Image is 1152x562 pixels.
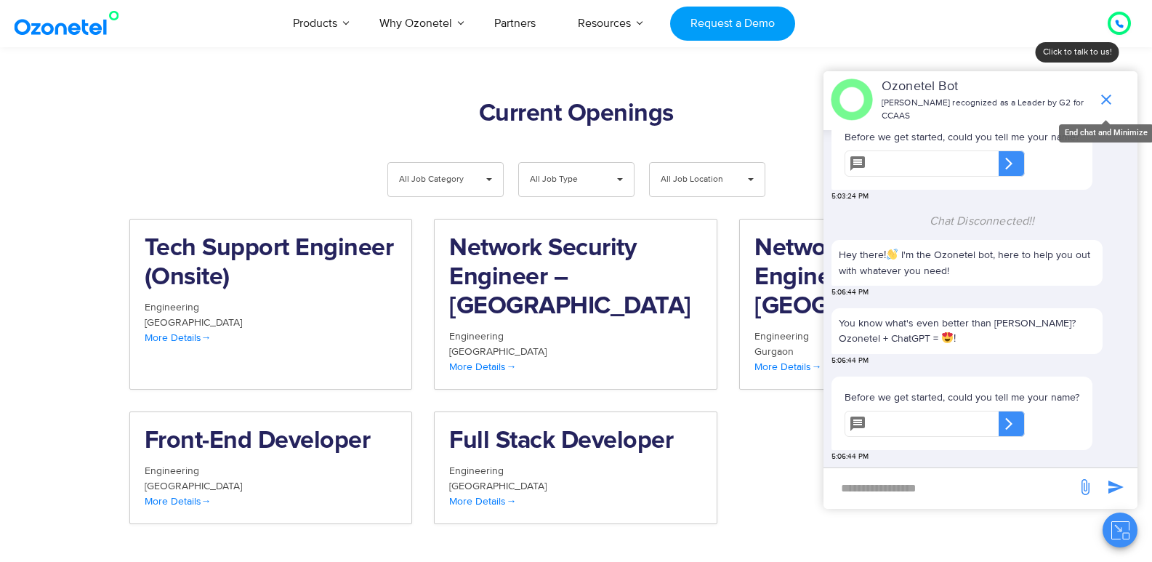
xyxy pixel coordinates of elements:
[831,356,869,366] span: 5:06:44 PM
[1092,85,1121,114] span: end chat or minimize
[449,330,504,342] span: Engineering
[831,451,869,462] span: 5:06:44 PM
[129,100,1023,129] h2: Current Openings
[145,234,398,292] h2: Tech Support Engineer (Onsite)
[754,330,809,342] span: Engineering
[449,361,516,373] span: More Details
[839,247,1095,278] p: Hey there I'm the Ozonetel bot, here to help you out with whatever you need!
[145,495,212,507] span: More Details
[942,332,953,343] img: 😍
[831,191,869,202] span: 5:03:24 PM
[145,465,199,477] span: Engineering
[737,163,765,196] span: ▾
[434,219,717,390] a: Network Security Engineer – [GEOGRAPHIC_DATA] Engineering [GEOGRAPHIC_DATA] More Details
[1071,473,1100,502] span: send message
[831,79,873,121] img: header
[449,480,547,492] span: [GEOGRAPHIC_DATA]
[670,7,794,41] a: Request a Demo
[145,301,199,313] span: Engineering
[839,316,1095,347] p: You know what's even better than [PERSON_NAME]? Ozonetel + ChatGPT =
[1101,473,1130,502] span: send message
[1103,513,1137,547] button: Close chat
[831,287,869,298] span: 5:06:44 PM
[882,77,1090,97] p: Ozonetel Bot
[754,234,1007,321] h2: Network Security Engineer – [GEOGRAPHIC_DATA]
[831,475,1069,502] div: new-msg-input
[145,332,212,344] span: More Details
[930,214,1035,228] span: Chat Disconnected!!
[434,412,717,524] a: Full Stack Developer Engineering [GEOGRAPHIC_DATA] More Details
[449,234,702,321] h2: Network Security Engineer – [GEOGRAPHIC_DATA]
[449,465,504,477] span: Engineering
[845,390,1079,405] p: Before we get started, could you tell me your name?
[845,129,1079,145] p: Before we get started, could you tell me your name?
[449,495,516,507] span: More Details
[739,219,1023,390] a: Network Security Engineer – [GEOGRAPHIC_DATA] Engineering Gurgaon More Details
[145,316,242,329] span: [GEOGRAPHIC_DATA]
[145,480,242,492] span: [GEOGRAPHIC_DATA]
[449,427,702,456] h2: Full Stack Developer
[884,249,901,262] span: !
[145,427,398,456] h2: Front-End Developer
[449,345,547,358] span: [GEOGRAPHIC_DATA]
[399,163,468,196] span: All Job Category
[938,332,956,345] span: !
[475,163,503,196] span: ▾
[887,249,898,260] img: 👋
[882,97,1090,123] p: [PERSON_NAME] recognized as a Leader by G2 for CCAAS
[661,163,730,196] span: All Job Location
[129,412,413,524] a: Front-End Developer Engineering [GEOGRAPHIC_DATA] More Details
[754,345,794,358] span: Gurgaon
[754,361,821,373] span: More Details
[606,163,634,196] span: ▾
[129,219,413,390] a: Tech Support Engineer (Onsite) Engineering [GEOGRAPHIC_DATA] More Details
[530,163,599,196] span: All Job Type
